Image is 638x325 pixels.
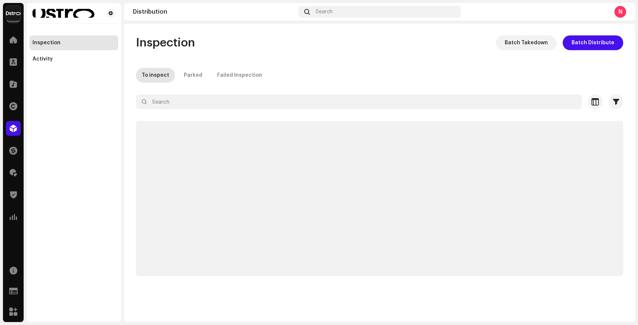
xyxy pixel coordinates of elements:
img: a754eb8e-f922-4056-8001-d1d15cdf72ef [6,6,21,21]
span: Search [316,9,333,15]
span: Batch Takedown [505,35,548,50]
div: Inspection [32,40,61,46]
input: Search [136,94,582,109]
div: Activity [32,56,53,62]
div: N [614,6,626,18]
div: Parked [184,68,202,83]
re-m-nav-item: Activity [30,52,118,66]
div: Failed Inspection [217,68,262,83]
span: Inspection [136,35,195,50]
span: Batch Distribute [572,35,614,50]
button: Batch Distribute [563,35,623,50]
button: Batch Takedown [496,35,557,50]
div: To inspect [142,68,169,83]
div: Distribution [133,9,295,15]
img: 337b0658-c9ae-462c-ae88-222994b868a4 [32,9,95,18]
re-m-nav-item: Inspection [30,35,118,50]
